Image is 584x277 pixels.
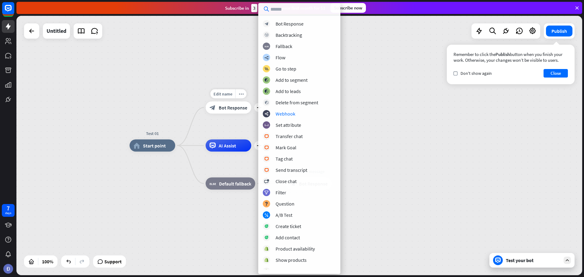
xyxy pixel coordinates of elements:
[276,122,301,128] div: Set attribute
[264,146,269,150] i: block_livechat
[264,191,269,195] i: filter
[264,134,269,138] i: block_livechat
[2,204,15,217] a: 7 days
[276,54,285,61] div: Flow
[47,23,66,39] div: Untitled
[239,92,244,96] i: more_horiz
[276,201,294,207] div: Question
[264,56,269,60] i: builder_tree
[276,223,301,229] div: Create ticket
[264,67,269,71] i: block_goto
[276,178,297,184] div: Close chat
[276,88,301,94] div: Add to leads
[104,257,122,266] span: Support
[276,167,307,173] div: Send transcript
[264,168,269,172] i: block_livechat
[276,234,300,241] div: Add contact
[210,181,216,187] i: block_fallback
[276,268,301,274] div: Order status
[276,212,292,218] div: A/B Test
[276,21,304,27] div: Bot Response
[330,3,366,13] div: Subscribe now
[5,2,23,21] button: Open LiveChat chat widget
[219,105,247,111] span: Bot Response
[7,206,10,211] div: 7
[276,246,315,252] div: Product availability
[219,181,251,187] span: Default fallback
[461,71,492,76] span: Don't show again
[214,91,232,97] span: Edit name
[276,156,293,162] div: Tag chat
[276,99,318,106] div: Delete from segment
[264,179,269,183] i: block_close_chat
[546,26,572,36] button: Publish
[265,202,268,206] i: block_question
[225,4,325,12] div: Subscribe in days to get your first month for $1
[265,33,269,37] i: block_backtracking
[276,144,296,151] div: Mark Goal
[265,22,269,26] i: block_bot_response
[219,143,236,149] span: AI Assist
[40,257,55,266] div: 100%
[276,32,302,38] div: Backtracking
[276,189,286,196] div: Filter
[257,144,261,148] i: plus
[265,213,269,217] i: block_ab_testing
[125,130,180,137] div: Test 01
[264,157,269,161] i: block_livechat
[276,111,295,117] div: Webhook
[276,133,303,139] div: Transfer chat
[251,4,257,12] div: 3
[264,78,269,82] i: block_add_to_segment
[257,106,261,110] i: plus
[143,143,166,149] span: Start point
[276,43,292,49] div: Fallback
[265,44,269,48] i: block_fallback
[265,112,269,116] i: webhooks
[506,257,561,263] div: Test your bot
[264,89,269,93] i: block_add_to_segment
[276,66,296,72] div: Go to step
[276,257,307,263] div: Show products
[544,69,568,78] button: Close
[134,143,140,149] i: home_2
[210,105,216,111] i: block_bot_response
[5,211,11,215] div: days
[495,51,510,57] span: Publish
[454,51,568,63] div: Remember to click the button when you finish your work. Otherwise, your changes won’t be visible ...
[265,123,269,127] i: block_set_attribute
[265,101,269,105] i: block_delete_from_segment
[276,77,308,83] div: Add to segment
